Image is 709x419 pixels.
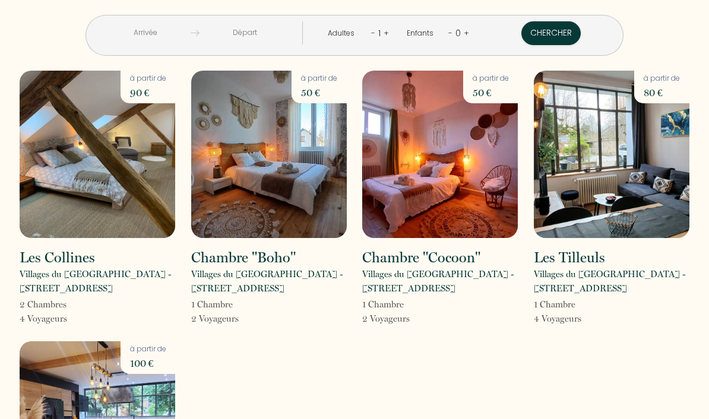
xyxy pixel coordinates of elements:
[362,71,518,238] img: rental-image
[521,21,581,45] button: Chercher
[301,73,337,84] p: à partir de
[191,297,239,312] p: 1 Chambre
[534,267,689,296] p: Villages du [GEOGRAPHIC_DATA] - [STREET_ADDRESS]
[130,73,166,84] p: à partir de
[63,299,67,310] span: s
[191,267,347,296] p: Villages du [GEOGRAPHIC_DATA] - [STREET_ADDRESS]
[534,312,581,326] p: 4 Voyageur
[371,27,375,39] a: -
[301,84,337,101] p: 50 €
[644,84,680,101] p: 80 €
[191,71,347,238] img: rental-image
[191,28,200,37] img: guests
[362,297,410,312] p: 1 Chambre
[534,297,581,312] p: 1 Chambre
[100,21,191,45] input: Arrivée
[64,313,67,324] span: s
[20,267,175,296] p: Villages du [GEOGRAPHIC_DATA] - [STREET_ADDRESS]
[406,313,410,324] span: s
[362,312,410,326] p: 2 Voyageur
[452,24,464,43] div: 0
[200,21,290,45] input: Départ
[20,312,67,326] p: 4 Voyageur
[578,313,581,324] span: s
[130,344,166,355] p: à partir de
[375,24,384,43] div: 1
[407,28,438,39] div: Enfants
[328,28,359,39] div: Adultes
[534,71,689,238] img: rental-image
[20,250,95,265] h2: Les Collines
[534,250,605,265] h2: Les Tilleuls
[130,84,166,101] p: 90 €
[464,27,469,39] a: +
[448,27,452,39] a: -
[384,27,389,39] a: +
[20,71,175,238] img: rental-image
[362,267,518,296] p: Villages du [GEOGRAPHIC_DATA] - [STREET_ADDRESS]
[130,355,166,372] p: 100 €
[362,250,480,265] h2: Chambre "Cocoon"
[191,250,296,265] h2: Chambre "Boho"
[191,312,239,326] p: 2 Voyageur
[473,84,509,101] p: 50 €
[235,313,239,324] span: s
[20,297,67,312] p: 2 Chambre
[644,73,680,84] p: à partir de
[473,73,509,84] p: à partir de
